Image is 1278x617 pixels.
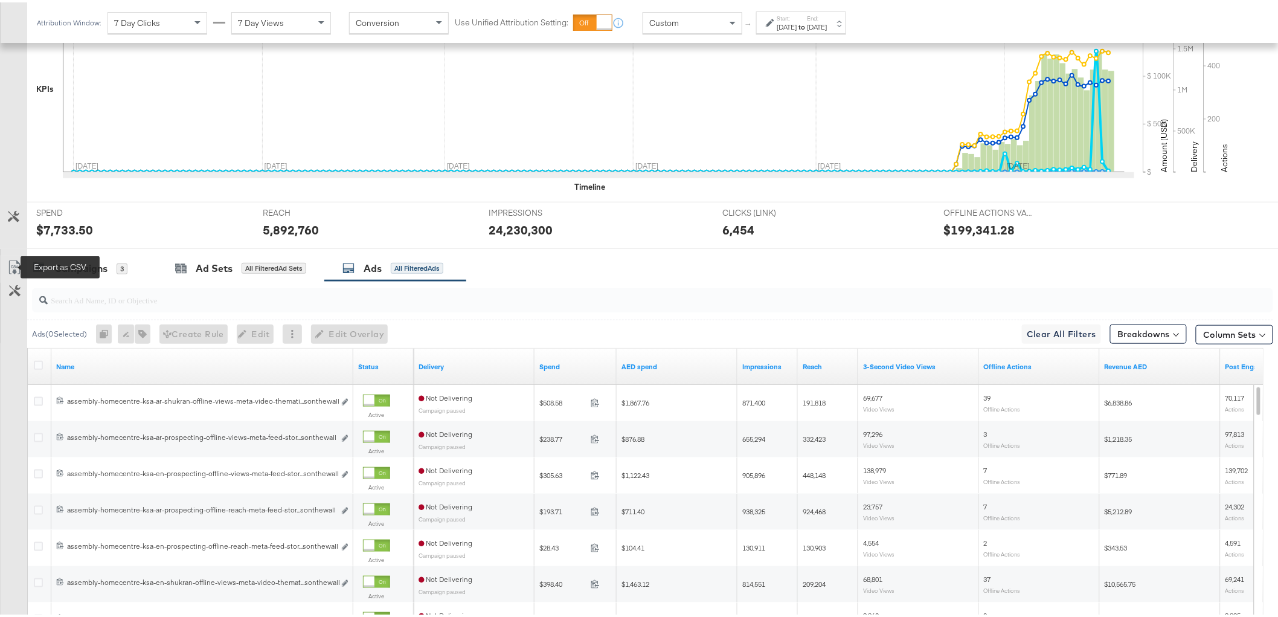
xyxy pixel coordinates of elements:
[419,513,466,520] sub: Campaign paused
[863,439,894,447] sub: Video Views
[1159,117,1170,170] text: Amount (USD)
[36,16,101,25] div: Attribution Window:
[56,360,348,369] a: Ad Name.
[863,500,882,509] span: 23,757
[117,261,127,272] div: 3
[539,468,586,477] span: $305.63
[32,326,87,337] div: Ads ( 0 Selected)
[743,21,755,25] span: ↑
[196,259,233,273] div: Ad Sets
[419,536,472,545] span: Not Delivering
[1219,141,1230,170] text: Actions
[539,396,586,405] span: $508.58
[539,360,612,369] a: The total amount spent to date.
[1225,427,1245,436] span: 97,813
[67,575,335,585] div: assembly-homecentre-ksa-en-shukran-offline-views-meta-video-themat...sonthewall
[863,536,879,545] span: 4,554
[489,205,579,216] span: IMPRESSIONS
[722,219,754,236] div: 6,454
[777,20,797,30] div: [DATE]
[1105,396,1132,405] span: $6,838.86
[1225,439,1245,447] sub: Actions
[621,360,733,369] a: 3.6725
[863,584,894,592] sub: Video Views
[1105,432,1132,441] span: $1,218.35
[419,572,472,581] span: Not Delivering
[363,554,390,561] label: Active
[944,219,1015,236] div: $199,341.28
[574,179,605,190] div: Timeline
[48,281,1158,305] input: Search Ad Name, ID or Objective
[67,539,335,549] div: assembly-homecentre-ksa-en-prospecting-offline-reach-meta-feed-stor...sonthewall
[242,260,306,271] div: All Filtered Ad Sets
[808,12,827,20] label: End:
[742,360,793,369] a: The number of times your ad was served. On mobile apps an ad is counted as served the first time ...
[1105,505,1132,514] span: $5,212.89
[419,500,472,509] span: Not Delivering
[863,464,886,473] span: 138,979
[419,549,466,557] sub: Campaign paused
[803,468,826,477] span: 448,148
[984,572,991,581] span: 37
[1225,500,1245,509] span: 24,302
[1105,541,1128,550] span: $343.53
[1022,322,1101,341] button: Clear All Filters
[984,464,987,473] span: 7
[67,467,335,476] div: assembly-homecentre-ksa-en-prospecting-offline-views-meta-feed-stor...sonthewall
[803,505,826,514] span: 924,468
[742,577,765,586] span: 814,551
[797,20,808,29] strong: to
[777,12,797,20] label: Start:
[621,541,644,550] span: $104.41
[863,572,882,581] span: 68,801
[1105,577,1136,586] span: $10,565.75
[742,505,765,514] span: 938,325
[1225,548,1245,555] sub: Actions
[96,322,118,341] div: 0
[742,468,765,477] span: 905,896
[363,517,390,525] label: Active
[621,432,644,441] span: $876.88
[54,259,108,273] div: Campaigns
[419,586,466,593] sub: Campaign paused
[1105,360,1216,369] a: Revenue AED
[742,432,765,441] span: 655,294
[722,205,813,216] span: CLICKS (LINK)
[808,20,827,30] div: [DATE]
[358,360,409,369] a: Shows the current state of your Ad.
[863,427,882,436] span: 97,296
[803,360,853,369] a: The number of people your ad was served to.
[984,500,987,509] span: 7
[67,430,335,440] div: assembly-homecentre-ksa-ar-prospecting-offline-views-meta-feed-stor...sonthewall
[863,512,894,519] sub: Video Views
[1225,512,1245,519] sub: Actions
[36,81,54,92] div: KPIs
[238,15,284,26] span: 7 Day Views
[1105,468,1128,477] span: $771.89
[742,396,765,405] span: 871,400
[263,219,319,236] div: 5,892,760
[803,541,826,550] span: 130,903
[419,477,466,484] sub: Campaign paused
[742,541,765,550] span: 130,911
[539,505,586,514] span: $193.71
[1225,464,1248,473] span: 139,702
[863,476,894,483] sub: Video Views
[419,427,472,436] span: Not Delivering
[364,259,382,273] div: Ads
[1225,391,1245,400] span: 70,117
[363,590,390,598] label: Active
[984,548,1021,555] sub: Offline Actions
[1225,403,1245,410] sub: Actions
[539,541,586,550] span: $28.43
[803,396,826,405] span: 191,818
[984,512,1021,519] sub: Offline Actions
[984,427,987,436] span: 3
[984,536,987,545] span: 2
[263,205,353,216] span: REACH
[803,432,826,441] span: 332,423
[114,15,160,26] span: 7 Day Clicks
[1225,536,1241,545] span: 4,591
[1225,584,1245,592] sub: Actions
[67,394,335,404] div: assembly-homecentre-ksa-ar-shukran-offline-views-meta-video-themati...sonthewall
